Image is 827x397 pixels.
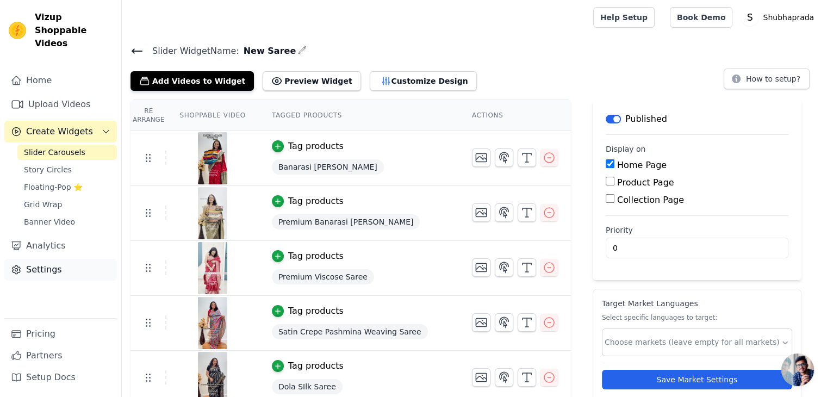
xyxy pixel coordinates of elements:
a: Analytics [4,235,117,257]
button: Change Thumbnail [472,258,490,277]
span: Premium Banarasi [PERSON_NAME] [272,214,420,229]
span: New Saree [239,45,296,58]
a: Home [4,70,117,91]
button: Customize Design [370,71,477,91]
label: Home Page [617,160,667,170]
button: Change Thumbnail [472,368,490,387]
button: Tag products [272,305,344,318]
label: Priority [606,225,788,235]
button: Tag products [272,195,344,208]
button: Create Widgets [4,121,117,142]
th: Re Arrange [130,100,166,131]
span: Premium Viscose Saree [272,269,374,284]
div: Tag products [288,195,344,208]
span: Slider Carousels [24,147,85,158]
p: Published [625,113,667,126]
label: Product Page [617,177,674,188]
img: Vizup [9,22,26,39]
th: Shoppable Video [166,100,258,131]
div: Tag products [288,250,344,263]
span: Vizup Shoppable Videos [35,11,113,50]
a: Setup Docs [4,367,117,388]
button: Change Thumbnail [472,203,490,222]
img: vizup-images-a926.png [197,242,228,294]
span: Floating-Pop ⭐ [24,182,83,193]
a: Floating-Pop ⭐ [17,179,117,195]
span: Story Circles [24,164,72,175]
a: Banner Video [17,214,117,229]
legend: Display on [606,144,646,154]
button: S Shubhaprada [741,8,818,27]
a: How to setup? [724,76,810,86]
a: Upload Videos [4,94,117,115]
p: Target Market Languages [602,298,792,309]
span: Grid Wrap [24,199,62,210]
div: Edit Name [298,44,307,58]
span: Create Widgets [26,125,93,138]
button: Tag products [272,359,344,373]
img: vizup-images-896e.png [197,187,228,239]
span: Banarasi [PERSON_NAME] [272,159,384,175]
button: Change Thumbnail [472,313,490,332]
button: How to setup? [724,69,810,89]
button: Change Thumbnail [472,148,490,167]
button: Tag products [272,140,344,153]
label: Collection Page [617,195,684,205]
a: Slider Carousels [17,145,117,160]
span: Dola SIlk Saree [272,379,343,394]
div: Tag products [288,140,344,153]
button: Save Market Settings [602,370,792,389]
a: Grid Wrap [17,197,117,212]
text: S [747,12,753,23]
button: Tag products [272,250,344,263]
button: Add Videos to Widget [130,71,254,91]
div: Tag products [288,305,344,318]
a: Partners [4,345,117,367]
span: Slider Widget Name: [144,45,239,58]
a: Story Circles [17,162,117,177]
img: vizup-images-734e.png [197,297,228,349]
th: Tagged Products [259,100,459,131]
span: Satin Crepe Pashmina Weaving Saree [272,324,428,339]
button: Preview Widget [263,71,360,91]
img: vizup-images-60f2.jpg [197,132,228,184]
a: Book Demo [670,7,732,28]
p: Select specific languages to target: [602,313,792,322]
input: Choose markets (leave empty for all markets) [605,337,781,348]
div: Open chat [781,353,814,386]
a: Help Setup [593,7,655,28]
span: Banner Video [24,216,75,227]
a: Pricing [4,323,117,345]
div: Tag products [288,359,344,373]
p: Shubhaprada [758,8,818,27]
a: Settings [4,259,117,281]
th: Actions [459,100,571,131]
